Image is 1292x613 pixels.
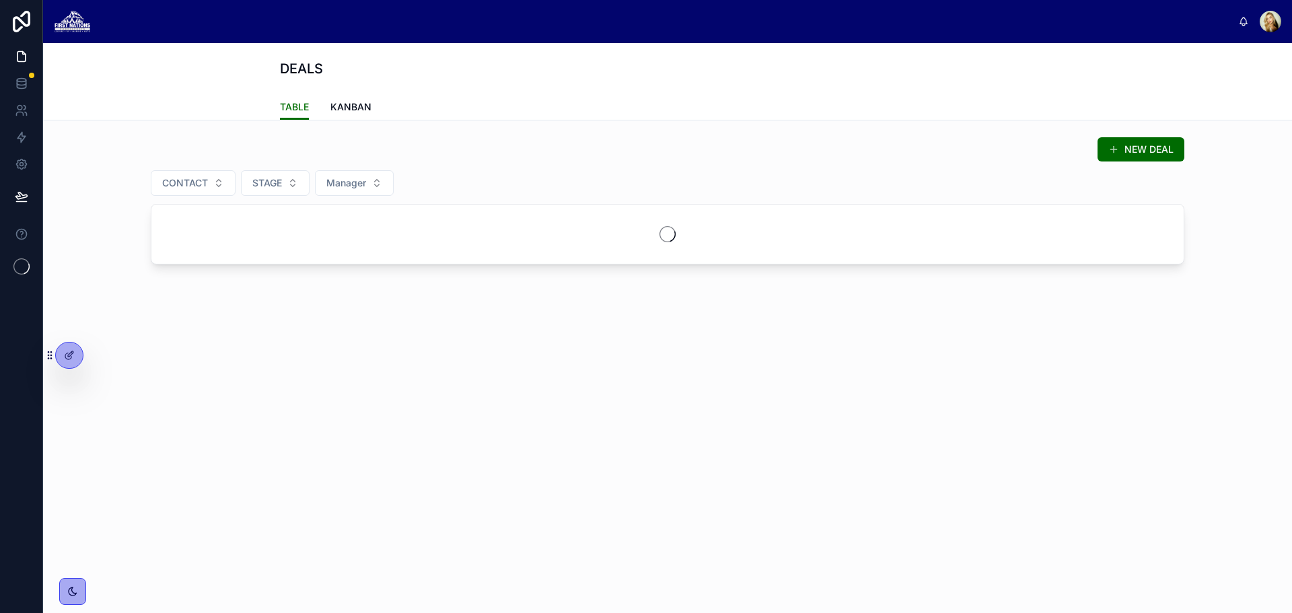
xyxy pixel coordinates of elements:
a: KANBAN [330,95,371,122]
span: TABLE [280,100,309,114]
div: scrollable content [102,19,1238,24]
button: Select Button [241,170,310,196]
span: KANBAN [330,100,371,114]
span: Manager [326,176,366,190]
h1: DEALS [280,59,323,78]
span: STAGE [252,176,282,190]
button: Select Button [315,170,394,196]
button: Select Button [151,170,236,196]
a: TABLE [280,95,309,120]
span: CONTACT [162,176,208,190]
img: App logo [54,11,91,32]
button: NEW DEAL [1098,137,1184,161]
